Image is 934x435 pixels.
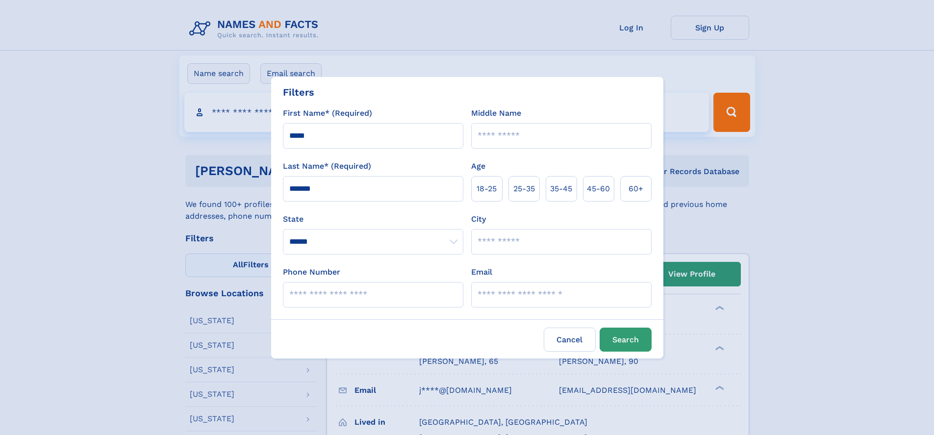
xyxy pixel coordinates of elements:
label: Last Name* (Required) [283,160,371,172]
span: 60+ [629,183,643,195]
label: First Name* (Required) [283,107,372,119]
button: Search [600,328,652,352]
label: City [471,213,486,225]
label: Cancel [544,328,596,352]
span: 45‑60 [587,183,610,195]
span: 18‑25 [477,183,497,195]
label: Age [471,160,485,172]
label: State [283,213,463,225]
label: Phone Number [283,266,340,278]
label: Middle Name [471,107,521,119]
div: Filters [283,85,314,100]
span: 35‑45 [550,183,572,195]
span: 25‑35 [513,183,535,195]
label: Email [471,266,492,278]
